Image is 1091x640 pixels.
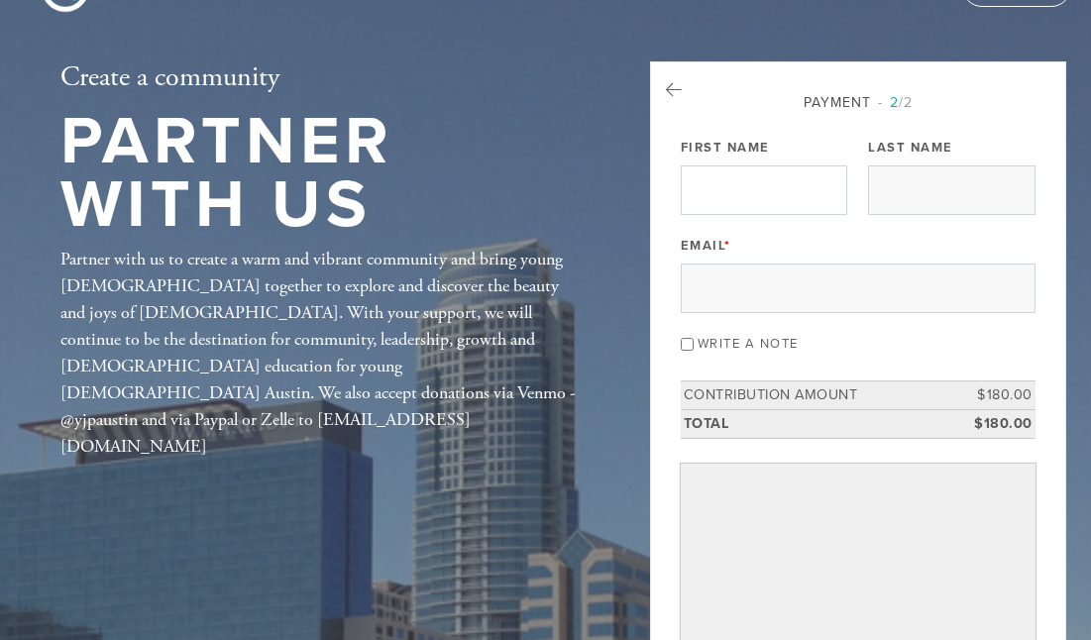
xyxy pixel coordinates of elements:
[724,238,731,254] span: This field is required.
[946,409,1036,438] td: $180.00
[946,381,1036,410] td: $180.00
[890,94,899,111] span: 2
[681,139,770,157] label: First Name
[681,237,731,255] label: Email
[878,94,913,111] span: /2
[60,110,586,238] h1: Partner with Us
[60,246,586,460] div: Partner with us to create a warm and vibrant community and bring young [DEMOGRAPHIC_DATA] togethe...
[681,92,1036,113] div: Payment
[681,409,946,438] td: Total
[60,61,586,95] h2: Create a community
[698,336,799,352] label: Write a note
[681,381,946,410] td: Contribution Amount
[868,139,953,157] label: Last Name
